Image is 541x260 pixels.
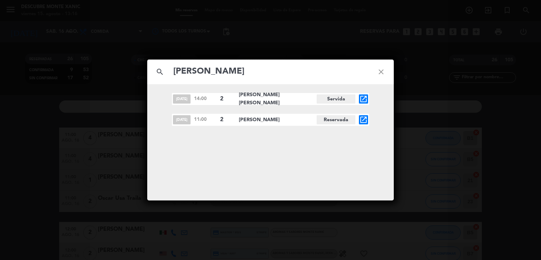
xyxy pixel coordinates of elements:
[368,59,394,85] i: close
[173,94,191,104] span: [DATE]
[317,94,355,104] span: Servida
[147,59,173,85] i: search
[194,95,217,103] span: 14:00
[239,91,317,107] span: [PERSON_NAME] [PERSON_NAME]
[220,115,233,124] span: 2
[173,115,191,124] span: [DATE]
[317,115,355,124] span: Reservada
[239,116,317,124] span: [PERSON_NAME]
[194,116,217,123] span: 11:00
[220,94,233,104] span: 2
[359,95,368,103] i: open_in_new
[359,116,368,124] i: open_in_new
[173,64,368,79] input: Buscar reservas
